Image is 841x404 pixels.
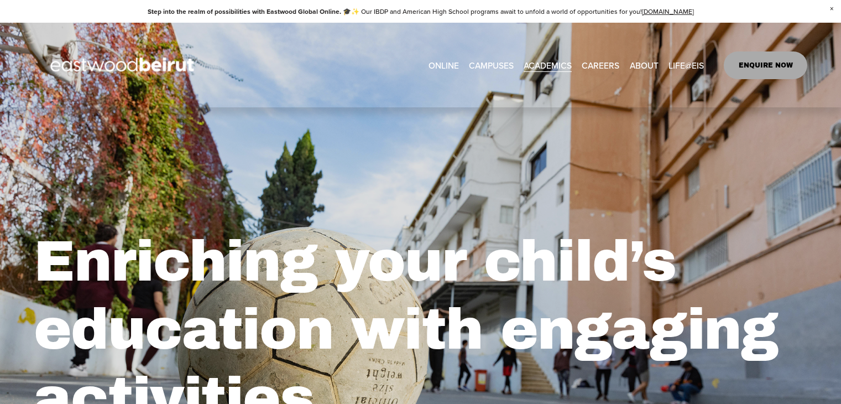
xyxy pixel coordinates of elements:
a: [DOMAIN_NAME] [642,7,694,16]
span: LIFE@EIS [668,58,704,73]
a: folder dropdown [469,56,514,74]
a: folder dropdown [668,56,704,74]
a: ENQUIRE NOW [724,51,807,79]
a: ONLINE [429,56,459,74]
img: EastwoodIS Global Site [34,37,214,94]
span: CAMPUSES [469,58,514,73]
a: CAREERS [582,56,619,74]
a: folder dropdown [630,56,659,74]
span: ABOUT [630,58,659,73]
a: folder dropdown [524,56,572,74]
span: ACADEMICS [524,58,572,73]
